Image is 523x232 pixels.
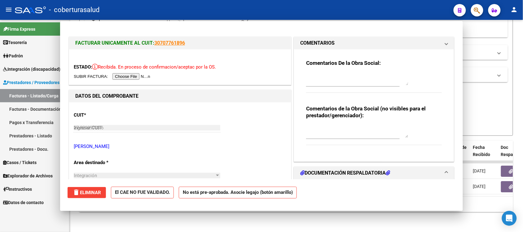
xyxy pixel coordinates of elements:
[154,40,185,46] a: 30707761896
[306,105,426,118] strong: Comentarios de la Obra Social (no visibles para el prestador/gerenciador):
[473,168,486,173] span: [DATE]
[502,211,517,226] div: Open Intercom Messenger
[49,3,99,17] span: - coberturasalud
[306,60,381,66] strong: Comentarios De la Obra Social:
[75,40,154,46] span: FACTURAR UNICAMENTE AL CUIT:
[300,39,335,47] h1: COMENTARIOS
[3,39,27,46] span: Tesorería
[300,169,390,177] h1: DOCUMENTACIÓN RESPALDATORIA
[74,112,138,119] p: CUIT
[3,52,23,59] span: Padrón
[3,186,32,193] span: Instructivos
[92,64,216,70] span: Recibida. En proceso de confirmacion/aceptac por la OS.
[3,79,59,86] span: Prestadores / Proveedores
[294,37,454,49] mat-expansion-panel-header: COMENTARIOS
[68,187,106,198] button: Eliminar
[179,187,297,199] strong: No está pre-aprobada. Asocie legajo (botón amarillo)
[511,6,518,13] mat-icon: person
[3,66,60,73] span: Integración (discapacidad)
[3,172,53,179] span: Explorador de Archivos
[3,159,37,166] span: Casos / Tickets
[74,159,138,166] p: Area destinado *
[294,49,454,162] div: COMENTARIOS
[74,143,286,150] p: [PERSON_NAME]
[471,141,499,168] datatable-header-cell: Fecha Recibido
[473,145,490,157] span: Fecha Recibido
[73,190,101,195] span: Eliminar
[74,64,92,70] span: ESTADO:
[73,189,80,196] mat-icon: delete
[3,199,44,206] span: Datos de contacto
[3,26,35,33] span: Firma Express
[75,93,138,99] strong: DATOS DEL COMPROBANTE
[74,173,97,178] span: Integración
[473,184,486,189] span: [DATE]
[5,6,12,13] mat-icon: menu
[294,167,454,179] mat-expansion-panel-header: DOCUMENTACIÓN RESPALDATORIA
[111,187,174,199] strong: El CAE NO FUE VALIDADO.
